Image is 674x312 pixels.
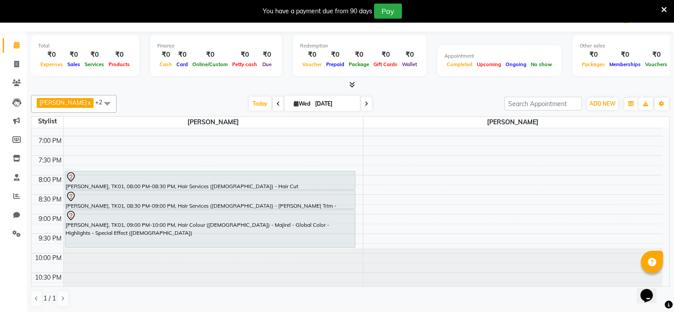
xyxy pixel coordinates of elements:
[363,117,663,128] span: [PERSON_NAME]
[33,253,63,263] div: 10:00 PM
[504,97,582,111] input: Search Appointment
[300,61,324,67] span: Voucher
[259,50,275,60] div: ₹0
[39,99,87,106] span: [PERSON_NAME]
[106,50,132,60] div: ₹0
[157,42,275,50] div: Finance
[444,52,554,60] div: Appointment
[589,100,616,107] span: ADD NEW
[607,61,643,67] span: Memberships
[37,136,63,146] div: 7:00 PM
[230,50,259,60] div: ₹0
[230,61,259,67] span: Petty cash
[312,97,357,111] input: 2025-09-03
[260,61,274,67] span: Due
[95,99,109,106] span: +2
[37,214,63,224] div: 9:00 PM
[38,50,65,60] div: ₹0
[292,100,312,107] span: Wed
[249,97,271,111] span: Today
[65,50,82,60] div: ₹0
[82,61,106,67] span: Services
[444,61,475,67] span: Completed
[400,50,419,60] div: ₹0
[529,61,554,67] span: No show
[65,191,355,209] div: [PERSON_NAME], TK01, 08:30 PM-09:00 PM, Hair Services ([DEMOGRAPHIC_DATA]) - [PERSON_NAME] Trim -...
[324,61,347,67] span: Prepaid
[607,50,643,60] div: ₹0
[637,276,665,303] iframe: chat widget
[33,273,63,282] div: 10:30 PM
[157,61,174,67] span: Cash
[300,42,419,50] div: Redemption
[65,210,355,247] div: [PERSON_NAME], TK01, 09:00 PM-10:00 PM, Hair Colour ([DEMOGRAPHIC_DATA]) - Majirel - Global Color...
[157,50,174,60] div: ₹0
[43,294,56,303] span: 1 / 1
[65,171,355,190] div: [PERSON_NAME], TK01, 08:00 PM-08:30 PM, Hair Services ([DEMOGRAPHIC_DATA]) - Hair Cut ([DEMOGRAPH...
[300,50,324,60] div: ₹0
[587,98,618,110] button: ADD NEW
[580,61,607,67] span: Packages
[64,117,363,128] span: [PERSON_NAME]
[37,175,63,185] div: 8:00 PM
[37,156,63,165] div: 7:30 PM
[38,61,65,67] span: Expenses
[643,61,670,67] span: Vouchers
[263,7,372,16] div: You have a payment due from 90 days
[400,61,419,67] span: Wallet
[475,61,503,67] span: Upcoming
[174,50,190,60] div: ₹0
[374,4,402,19] button: Pay
[503,61,529,67] span: Ongoing
[371,61,400,67] span: Gift Cards
[190,61,230,67] span: Online/Custom
[37,195,63,204] div: 8:30 PM
[65,61,82,67] span: Sales
[174,61,190,67] span: Card
[643,50,670,60] div: ₹0
[347,61,371,67] span: Package
[347,50,371,60] div: ₹0
[190,50,230,60] div: ₹0
[37,234,63,243] div: 9:30 PM
[87,99,91,106] a: x
[38,42,132,50] div: Total
[82,50,106,60] div: ₹0
[31,117,63,126] div: Stylist
[580,50,607,60] div: ₹0
[106,61,132,67] span: Products
[371,50,400,60] div: ₹0
[324,50,347,60] div: ₹0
